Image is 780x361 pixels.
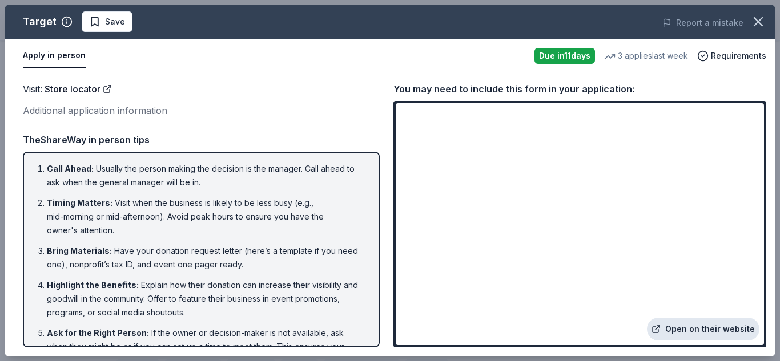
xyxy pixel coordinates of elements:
[82,11,132,32] button: Save
[47,162,363,189] li: Usually the person making the decision is the manager. Call ahead to ask when the general manager...
[393,82,766,96] div: You may need to include this form in your application:
[47,278,363,319] li: Explain how their donation can increase their visibility and goodwill in the community. Offer to ...
[604,49,688,63] div: 3 applies last week
[23,103,380,118] div: Additional application information
[697,49,766,63] button: Requirements
[45,82,112,96] a: Store locator
[23,82,380,96] div: Visit :
[711,49,766,63] span: Requirements
[47,246,112,255] span: Bring Materials :
[47,198,112,208] span: Timing Matters :
[47,244,363,271] li: Have your donation request letter (here’s a template if you need one), nonprofit’s tax ID, and ev...
[47,328,149,338] span: Ask for the Right Person :
[47,196,363,237] li: Visit when the business is likely to be less busy (e.g., mid-morning or mid-afternoon). Avoid pea...
[47,164,94,173] span: Call Ahead :
[662,16,743,30] button: Report a mistake
[23,13,57,31] div: Target
[47,280,139,290] span: Highlight the Benefits :
[534,48,595,64] div: Due in 11 days
[23,132,380,147] div: TheShareWay in person tips
[23,44,86,68] button: Apply in person
[105,15,125,29] span: Save
[647,318,759,340] a: Open on their website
